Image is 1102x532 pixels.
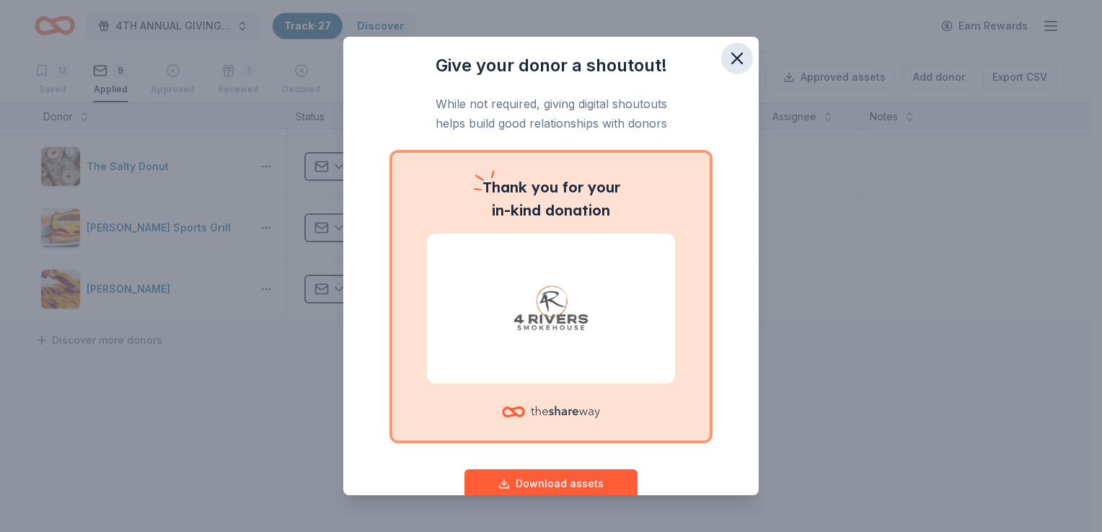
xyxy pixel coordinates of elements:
[372,54,730,77] h3: Give your donor a shoutout!
[444,262,658,355] img: 4 Rivers Smokehouse
[482,178,527,196] span: Thank
[372,94,730,133] p: While not required, giving digital shoutouts helps build good relationships with donors
[427,176,675,222] p: you for your in-kind donation
[464,469,638,498] button: Download assets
